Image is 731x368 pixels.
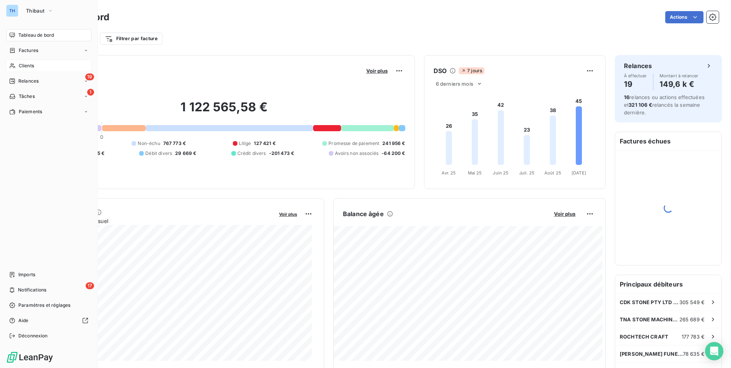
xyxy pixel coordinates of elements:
span: -201 473 € [269,150,294,157]
span: Thibaut [26,8,44,14]
button: Voir plus [277,210,299,217]
h6: DSO [434,66,447,75]
span: 265 689 € [679,316,705,322]
span: 7 jours [459,67,484,74]
button: Filtrer par facture [100,33,162,45]
div: TH [6,5,18,17]
span: CDK STONE PTY LTD ([GEOGRAPHIC_DATA]) [620,299,679,305]
span: 241 956 € [382,140,405,147]
h2: 1 122 565,58 € [43,99,405,122]
span: Notifications [18,287,46,293]
span: TNA STONE MACHINERY INC. [620,316,679,322]
span: Débit divers [145,150,172,157]
span: Avoirs non associés [335,150,378,157]
span: Tableau de bord [18,32,54,39]
span: Non-échu [138,140,160,147]
h6: Relances [624,61,652,70]
span: -64 200 € [382,150,405,157]
span: Imports [18,271,35,278]
span: Voir plus [279,212,297,217]
tspan: Mai 25 [468,170,482,176]
h6: Factures échues [615,132,721,150]
span: Clients [19,62,34,69]
a: Aide [6,314,91,327]
span: 1 [87,89,94,96]
span: Promesse de paiement [328,140,379,147]
span: 767 773 € [163,140,186,147]
span: Tâches [19,93,35,100]
tspan: Juin 25 [493,170,508,176]
span: Factures [19,47,38,54]
tspan: Août 25 [544,170,561,176]
span: Voir plus [554,211,575,217]
h6: Principaux débiteurs [615,275,721,293]
span: Paiements [19,108,42,115]
h6: Balance âgée [343,209,384,218]
span: Voir plus [366,68,388,74]
tspan: Juil. 25 [519,170,534,176]
h4: 149,6 k € [660,78,699,90]
span: ROCHTECH CRAFT [620,334,668,340]
span: Paramètres et réglages [18,302,70,309]
h4: 19 [624,78,647,90]
span: [PERSON_NAME] FUNEBRES ASSISTANCE [620,351,683,357]
span: Litige [239,140,251,147]
span: relances ou actions effectuées et relancés la semaine dernière. [624,94,705,116]
span: 29 669 € [175,150,196,157]
span: 17 [86,282,94,289]
span: 16 [624,94,629,100]
span: 0 [100,134,103,140]
span: 305 549 € [679,299,705,305]
span: 19 [85,73,94,80]
button: Actions [665,11,703,23]
span: Crédit divers [237,150,266,157]
tspan: Avr. 25 [442,170,456,176]
button: Voir plus [364,67,390,74]
span: Déconnexion [18,332,48,339]
div: Open Intercom Messenger [705,342,723,360]
span: À effectuer [624,73,647,78]
span: Aide [18,317,29,324]
span: 78 635 € [683,351,705,357]
span: Chiffre d'affaires mensuel [43,217,274,225]
span: Relances [18,78,39,85]
span: 6 derniers mois [436,81,473,87]
img: Logo LeanPay [6,351,54,363]
span: 127 421 € [254,140,275,147]
span: 321 106 € [629,102,652,108]
button: Voir plus [552,210,578,217]
span: Montant à relancer [660,73,699,78]
span: 177 783 € [682,334,705,340]
tspan: [DATE] [572,170,586,176]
